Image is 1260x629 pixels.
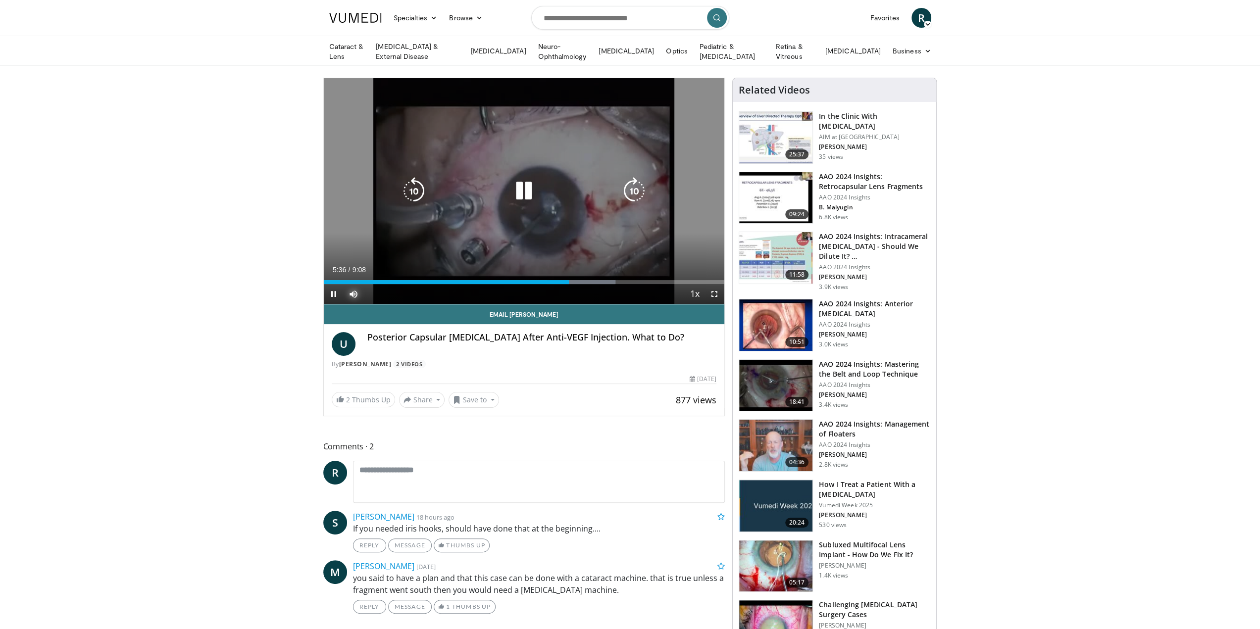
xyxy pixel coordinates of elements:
[323,440,725,453] span: Comments 2
[739,232,930,291] a: 11:58 AAO 2024 Insights: Intracameral [MEDICAL_DATA] - Should We Dilute It? … AAO 2024 Insights [...
[819,194,930,201] p: AAO 2024 Insights
[353,538,386,552] a: Reply
[819,232,930,261] h3: AAO 2024 Insights: Intracameral [MEDICAL_DATA] - Should We Dilute It? …
[323,42,370,61] a: Cataract & Lens
[911,8,931,28] a: R
[819,41,887,61] a: [MEDICAL_DATA]
[819,572,848,580] p: 1.4K views
[446,603,450,610] span: 1
[739,540,930,592] a: 05:17 Subluxed Multifocal Lens Implant - How Do We Fix It? [PERSON_NAME] 1.4K views
[353,523,725,534] p: If you needed iris hooks, should have done that at the beginning....
[324,304,725,324] a: Email [PERSON_NAME]
[443,8,489,28] a: Browse
[819,511,930,519] p: [PERSON_NAME]
[819,381,930,389] p: AAO 2024 Insights
[819,283,848,291] p: 3.9K views
[323,560,347,584] a: M
[819,213,848,221] p: 6.8K views
[819,133,930,141] p: AIM at [GEOGRAPHIC_DATA]
[323,461,347,484] a: R
[353,511,414,522] a: [PERSON_NAME]
[324,78,725,304] video-js: Video Player
[819,299,930,319] h3: AAO 2024 Insights: Anterior [MEDICAL_DATA]
[349,266,351,274] span: /
[819,461,848,469] p: 2.8K views
[819,359,930,379] h3: AAO 2024 Insights: Mastering the Belt and Loop Technique
[367,332,717,343] h4: Posterior Capsular [MEDICAL_DATA] After Anti-VEGF Injection. What to Do?
[819,321,930,329] p: AAO 2024 Insights
[819,521,847,529] p: 530 views
[739,540,812,592] img: 3fc25be6-574f-41c0-96b9-b0d00904b018.150x105_q85_crop-smart_upscale.jpg
[785,337,809,347] span: 10:51
[739,420,812,471] img: 8e655e61-78ac-4b3e-a4e7-f43113671c25.150x105_q85_crop-smart_upscale.jpg
[739,172,930,224] a: 09:24 AAO 2024 Insights: Retrocapsular Lens Fragments AAO 2024 Insights B. Malyugin 6.8K views
[685,284,705,304] button: Playback Rate
[819,153,843,161] p: 35 views
[464,41,532,61] a: [MEDICAL_DATA]
[819,501,930,509] p: Vumedi Week 2025
[323,511,347,534] a: S
[819,540,930,560] h3: Subluxed Multifocal Lens Implant - How Do We Fix It?
[739,480,812,532] img: 02d29458-18ce-4e7f-be78-7423ab9bdffd.jpg.150x105_q85_crop-smart_upscale.jpg
[819,480,930,499] h3: How I Treat a Patient With a [MEDICAL_DATA]
[705,284,724,304] button: Fullscreen
[785,397,809,407] span: 18:41
[399,392,445,408] button: Share
[332,360,717,369] div: By
[819,600,930,620] h3: Challenging [MEDICAL_DATA] Surgery Cases
[739,360,812,411] img: 22a3a3a3-03de-4b31-bd81-a17540334f4a.150x105_q85_crop-smart_upscale.jpg
[785,149,809,159] span: 25:37
[531,6,729,30] input: Search topics, interventions
[739,299,812,351] img: fd942f01-32bb-45af-b226-b96b538a46e6.150x105_q85_crop-smart_upscale.jpg
[819,111,930,131] h3: In the Clinic With [MEDICAL_DATA]
[819,172,930,192] h3: AAO 2024 Insights: Retrocapsular Lens Fragments
[324,280,725,284] div: Progress Bar
[785,270,809,280] span: 11:58
[416,562,436,571] small: [DATE]
[739,419,930,472] a: 04:36 AAO 2024 Insights: Management of Floaters AAO 2024 Insights [PERSON_NAME] 2.8K views
[819,203,930,211] p: B. Malyugin
[388,538,432,552] a: Message
[819,562,930,570] p: [PERSON_NAME]
[770,42,819,61] a: Retina & Vitreous
[887,41,937,61] a: Business
[785,457,809,467] span: 04:36
[819,419,930,439] h3: AAO 2024 Insights: Management of Floaters
[819,391,930,399] p: [PERSON_NAME]
[344,284,363,304] button: Mute
[819,273,930,281] p: [PERSON_NAME]
[593,41,660,61] a: [MEDICAL_DATA]
[329,13,382,23] img: VuMedi Logo
[739,232,812,284] img: de733f49-b136-4bdc-9e00-4021288efeb7.150x105_q85_crop-smart_upscale.jpg
[332,392,395,407] a: 2 Thumbs Up
[324,284,344,304] button: Pause
[660,41,693,61] a: Optics
[785,578,809,587] span: 05:17
[333,266,346,274] span: 5:36
[819,451,930,459] p: [PERSON_NAME]
[370,42,464,61] a: [MEDICAL_DATA] & External Disease
[388,8,444,28] a: Specialties
[739,111,930,164] a: 25:37 In the Clinic With [MEDICAL_DATA] AIM at [GEOGRAPHIC_DATA] [PERSON_NAME] 35 views
[739,480,930,532] a: 20:24 How I Treat a Patient With a [MEDICAL_DATA] Vumedi Week 2025 [PERSON_NAME] 530 views
[332,332,355,356] a: U
[676,394,716,406] span: 877 views
[353,600,386,614] a: Reply
[739,172,812,224] img: 01f52a5c-6a53-4eb2-8a1d-dad0d168ea80.150x105_q85_crop-smart_upscale.jpg
[393,360,426,368] a: 2 Videos
[785,209,809,219] span: 09:24
[819,263,930,271] p: AAO 2024 Insights
[353,561,414,572] a: [PERSON_NAME]
[739,359,930,412] a: 18:41 AAO 2024 Insights: Mastering the Belt and Loop Technique AAO 2024 Insights [PERSON_NAME] 3....
[346,395,350,404] span: 2
[819,331,930,339] p: [PERSON_NAME]
[864,8,906,28] a: Favorites
[353,266,366,274] span: 9:08
[434,600,496,614] a: 1 Thumbs Up
[819,441,930,449] p: AAO 2024 Insights
[819,340,848,348] p: 3.0K views
[785,518,809,528] span: 20:24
